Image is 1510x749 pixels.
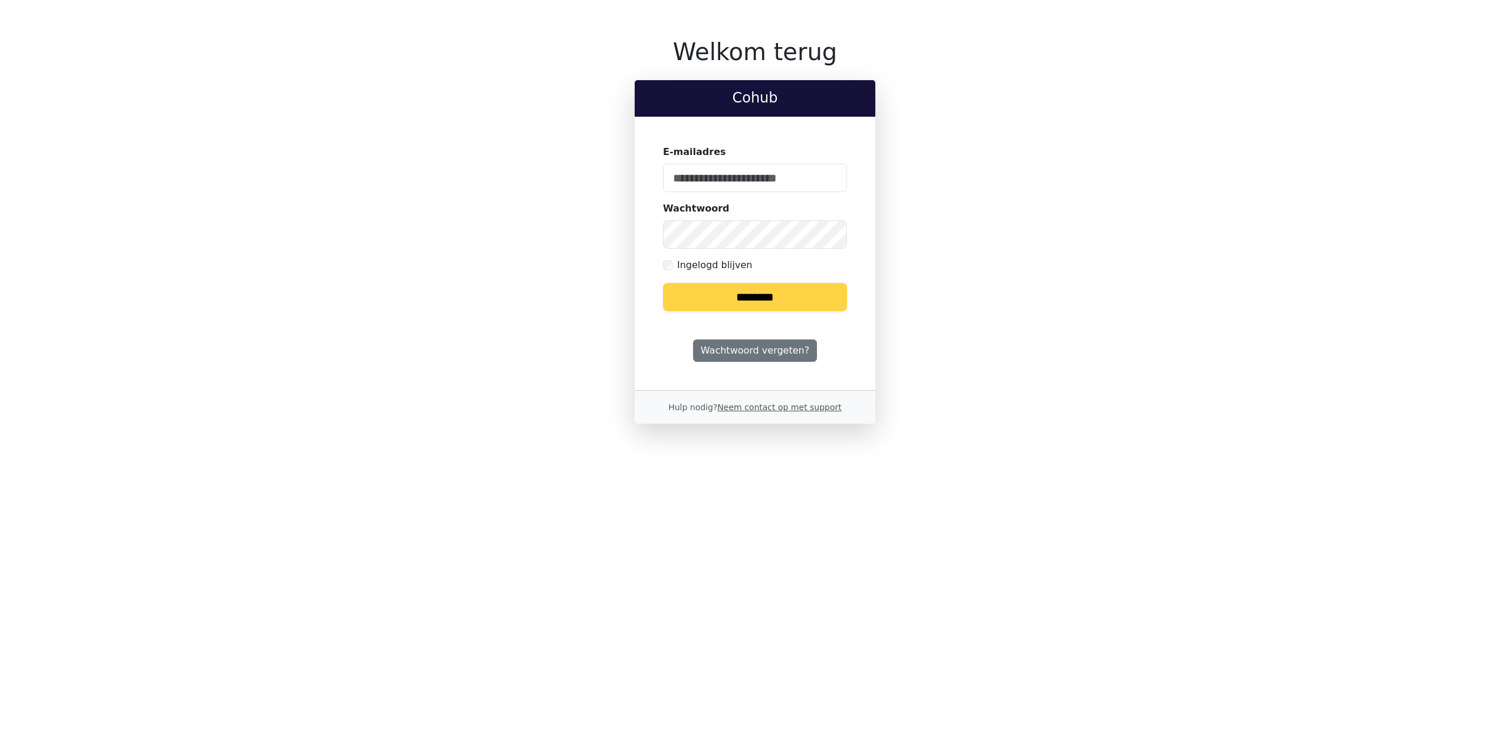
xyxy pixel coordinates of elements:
a: Wachtwoord vergeten? [693,339,817,362]
label: Wachtwoord [663,202,730,216]
small: Hulp nodig? [668,402,842,412]
label: E-mailadres [663,145,726,159]
a: Neem contact op met support [717,402,841,412]
label: Ingelogd blijven [677,258,752,272]
h2: Cohub [644,90,866,107]
h1: Welkom terug [635,38,875,66]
